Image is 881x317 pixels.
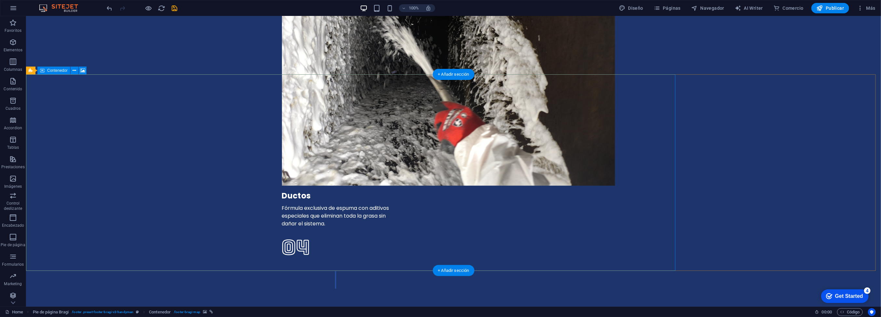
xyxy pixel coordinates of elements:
[19,7,47,13] div: Get Started
[4,86,22,92] p: Contenido
[426,5,432,11] i: Al redimensionar, ajustar el nivel de zoom automáticamente para ajustarse al dispositivo elegido.
[173,308,200,316] span: . footer-bragi-map
[106,4,113,12] button: undo
[651,3,683,13] button: Páginas
[840,308,860,316] span: Código
[654,5,681,11] span: Páginas
[815,308,832,316] h6: Tiempo de la sesión
[433,265,474,276] div: + Añadir sección
[822,308,832,316] span: 00 00
[2,262,24,267] p: Formularios
[7,145,19,150] p: Tablas
[37,4,86,12] img: Editor Logo
[203,310,207,314] i: Este elemento contiene un fondo
[688,3,727,13] button: Navegador
[4,67,22,72] p: Columnas
[857,5,875,11] span: Más
[773,5,804,11] span: Comercio
[6,106,21,111] p: Cuadros
[5,3,53,17] div: Get Started 4 items remaining, 20% complete
[171,5,179,12] i: Guardar (Ctrl+S)
[619,5,643,11] span: Diseño
[4,281,22,286] p: Marketing
[409,4,419,12] h6: 100%
[817,5,844,11] span: Publicar
[4,184,22,189] p: Imágenes
[4,47,22,53] p: Elementos
[616,3,646,13] button: Diseño
[691,5,724,11] span: Navegador
[837,308,863,316] button: Código
[33,308,69,316] span: Haz clic para seleccionar y doble clic para editar
[826,310,827,314] span: :
[1,164,24,170] p: Prestaciones
[149,308,171,316] span: Haz clic para seleccionar y doble clic para editar
[158,5,166,12] i: Volver a cargar página
[171,4,179,12] button: save
[433,69,474,80] div: + Añadir sección
[136,310,139,314] i: Este elemento es un preajuste personalizable
[2,223,24,228] p: Encabezado
[811,3,849,13] button: Publicar
[4,125,22,131] p: Accordion
[106,5,113,12] i: Deshacer: Cambiar imagen (Ctrl+Z)
[732,3,766,13] button: AI Writer
[854,3,878,13] button: Más
[145,4,153,12] button: Haz clic para salir del modo de previsualización y seguir editando
[209,310,213,314] i: Este elemento está vinculado
[5,308,23,316] a: Haz clic para cancelar la selección y doble clic para abrir páginas
[399,4,422,12] button: 100%
[47,69,68,72] span: Contenedor
[158,4,166,12] button: reload
[33,308,213,316] nav: breadcrumb
[1,242,25,247] p: Pie de página
[868,308,876,316] button: Usercentrics
[5,28,21,33] p: Favoritos
[771,3,806,13] button: Comercio
[616,3,646,13] div: Diseño (Ctrl+Alt+Y)
[48,1,55,8] div: 4
[71,308,133,316] span: . footer .preset-footer-bragi-v3-handyman
[735,5,763,11] span: AI Writer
